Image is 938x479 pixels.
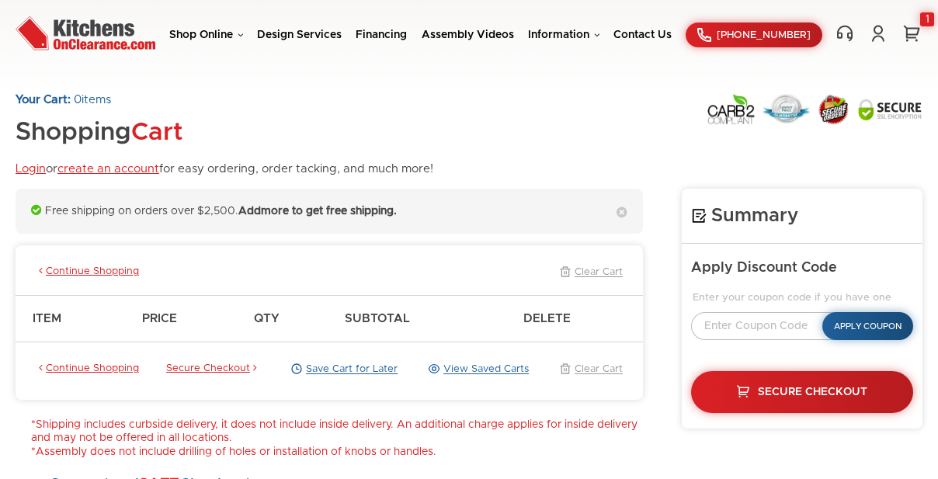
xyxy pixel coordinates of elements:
span: Secure Checkout [758,387,867,397]
a: Assembly Videos [422,30,514,40]
th: Subtotal [337,295,516,342]
a: View Saved Carts [425,363,529,377]
h4: Summary [691,204,913,227]
h5: Apply Discount Code [691,259,913,277]
img: Carb2 Compliant [707,93,756,125]
a: Secure Checkout [166,363,260,377]
a: Clear Cart [556,266,623,279]
strong: Your Cart: [16,94,71,106]
a: 1 [901,24,922,43]
a: Contact Us [613,30,672,40]
li: *Assembly does not include drilling of holes or installation of knobs or handles. [31,446,643,460]
th: Item [16,295,134,342]
img: Lowest Price Guarantee [763,94,810,124]
a: Financing [356,30,407,40]
th: Price [134,295,246,342]
span: Cart [131,120,182,145]
a: Design Services [257,30,342,40]
legend: Enter your coupon code if you have one [691,292,913,304]
th: Qty [246,295,337,342]
div: Free shipping on orders over $2,500. [16,189,643,234]
a: Clear Cart [556,363,623,377]
th: Delete [516,295,643,342]
span: 0 [74,94,82,106]
a: Continue Shopping [36,266,139,279]
a: Continue Shopping [36,363,139,377]
a: create an account [57,163,159,175]
button: Apply Coupon [822,312,913,340]
img: Kitchens On Clearance [16,12,155,54]
strong: Add more to get free shipping. [238,206,397,217]
span: [PHONE_NUMBER] [717,30,811,40]
p: or for easy ordering, order tacking, and much more! [16,162,433,177]
img: Secure Order [817,94,850,125]
a: [PHONE_NUMBER] [686,23,822,47]
a: Save Cart for Later [287,363,398,377]
div: 1 [920,12,934,26]
h1: Shopping [16,120,433,147]
a: Information [528,30,599,40]
li: *Shipping includes curbside delivery, it does not include inside delivery. An additional charge a... [31,418,643,446]
img: Secure SSL Encyption [857,98,922,121]
p: items [16,93,433,108]
a: Secure Checkout [691,371,913,413]
input: Enter Coupon Code [691,312,846,340]
a: Login [16,163,46,175]
a: Shop Online [169,30,243,40]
